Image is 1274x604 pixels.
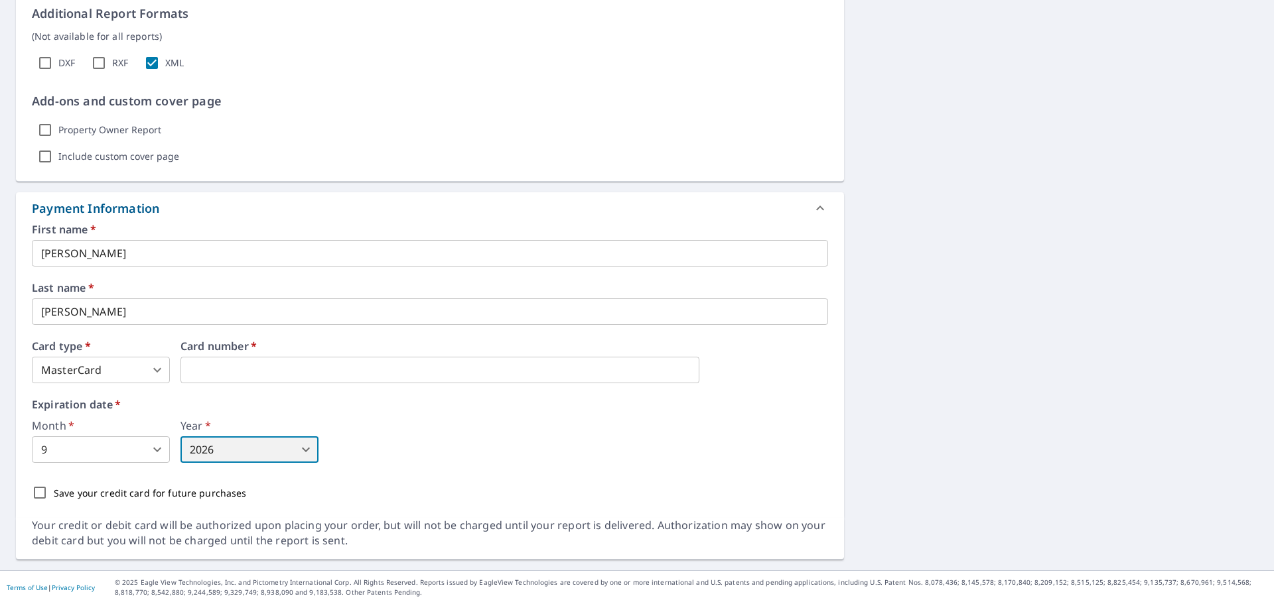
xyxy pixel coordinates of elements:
label: Card number [180,341,828,351]
label: XML [165,57,184,69]
label: DXF [58,57,75,69]
div: Your credit or debit card will be authorized upon placing your order, but will not be charged unt... [32,518,828,548]
div: Payment Information [32,200,165,217]
label: Expiration date [32,399,828,410]
a: Privacy Policy [52,583,95,592]
label: Month [32,420,170,431]
label: Card type [32,341,170,351]
div: MasterCard [32,357,170,383]
p: © 2025 Eagle View Technologies, Inc. and Pictometry International Corp. All Rights Reserved. Repo... [115,577,1267,597]
p: Additional Report Formats [32,5,828,23]
p: Save your credit card for future purchases [54,486,247,500]
label: Year [180,420,318,431]
a: Terms of Use [7,583,48,592]
div: 2026 [180,436,318,463]
label: First name [32,224,828,235]
label: RXF [112,57,128,69]
p: Add-ons and custom cover page [32,92,828,110]
div: 9 [32,436,170,463]
p: | [7,583,95,591]
label: Include custom cover page [58,151,179,162]
label: Property Owner Report [58,124,161,136]
label: Last name [32,282,828,293]
p: (Not available for all reports) [32,29,828,43]
iframe: secure payment field [180,357,699,383]
div: Payment Information [16,192,844,224]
